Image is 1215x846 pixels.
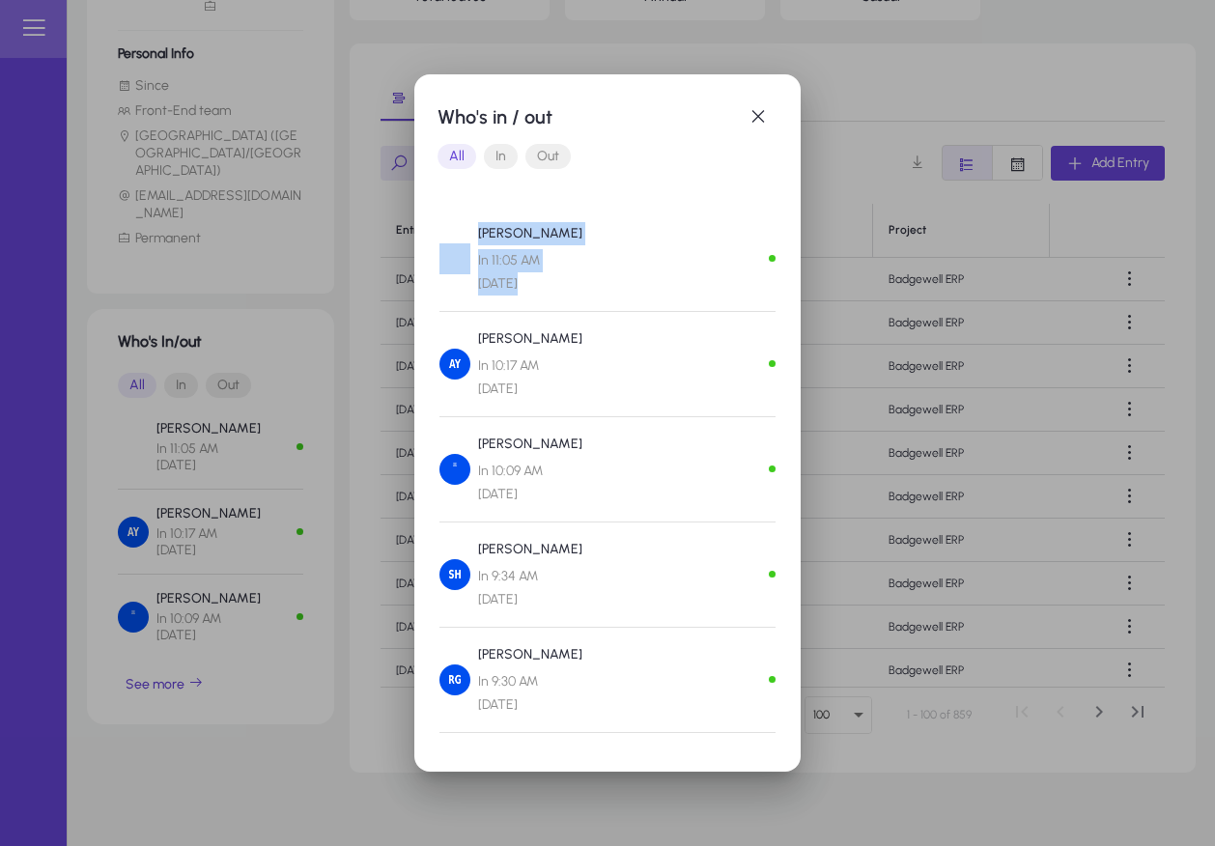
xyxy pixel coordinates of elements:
[478,748,582,772] p: [PERSON_NAME]
[438,137,777,176] mat-button-toggle-group: Font Style
[478,670,582,717] span: In 9:30 AM [DATE]
[525,144,571,169] button: Out
[478,538,582,561] p: [PERSON_NAME]
[439,664,470,695] img: Ramez Garas
[484,144,518,169] button: In
[478,460,582,506] span: In 10:09 AM [DATE]
[478,643,582,666] p: [PERSON_NAME]
[439,243,470,274] img: Mahmoud Samy
[438,144,476,169] button: All
[478,327,582,351] p: [PERSON_NAME]
[439,349,470,380] img: Amira Yousef
[478,433,582,456] p: [PERSON_NAME]
[439,454,470,485] img: Ahmed Halawa
[438,101,739,132] h1: Who's in / out
[478,222,582,245] p: [PERSON_NAME]
[478,354,582,401] span: In 10:17 AM [DATE]
[478,565,582,611] span: In 9:34 AM [DATE]
[439,559,470,590] img: Salma Hany
[478,249,582,296] span: In 11:05 AM [DATE]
